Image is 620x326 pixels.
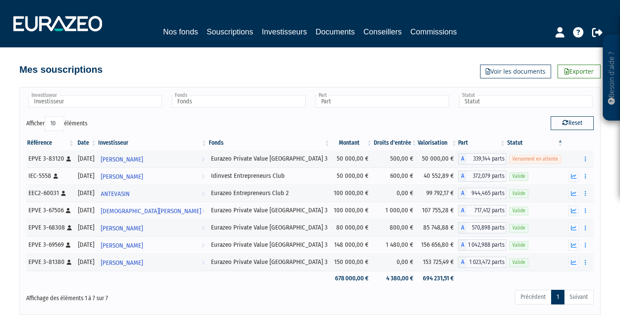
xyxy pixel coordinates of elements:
[45,116,64,131] select: Afficheréléments
[373,136,418,150] th: Droits d'entrée: activer pour trier la colonne par ordre croissant
[458,239,506,251] div: A - Eurazeo Private Value Europe 3
[211,240,328,249] div: Eurazeo Private Value [GEOGRAPHIC_DATA] 3
[201,186,205,202] i: Voir l'investisseur
[410,26,457,38] a: Commissions
[467,205,506,216] span: 717,412 parts
[163,26,198,38] a: Nos fonds
[467,257,506,268] span: 1 023,472 parts
[201,203,205,219] i: Voir l'investisseur
[458,205,506,216] div: A - Eurazeo Private Value Europe 3
[28,258,72,267] div: EPVE 3-81380
[458,205,467,216] span: A
[67,225,72,230] i: [Français] Personne physique
[316,26,355,38] a: Documents
[509,258,528,267] span: Valide
[373,150,418,168] td: 500,00 €
[78,171,94,180] div: [DATE]
[67,260,71,265] i: [Français] Personne physique
[458,153,467,165] span: A
[458,222,467,233] span: A
[373,168,418,185] td: 600,00 €
[28,189,72,198] div: EEC2-60031
[331,202,373,219] td: 100 000,00 €
[97,168,208,185] a: [PERSON_NAME]
[97,254,208,271] a: [PERSON_NAME]
[458,257,506,268] div: A - Eurazeo Private Value Europe 3
[509,155,561,163] span: Versement en attente
[467,188,506,199] span: 944,465 parts
[262,26,307,38] a: Investisseurs
[458,222,506,233] div: A - Eurazeo Private Value Europe 3
[97,185,208,202] a: ANTEVASIN
[211,189,328,198] div: Eurazeo Entrepreneurs Club 2
[373,271,418,286] td: 4 380,00 €
[509,189,528,198] span: Valide
[506,136,564,150] th: Statut : activer pour trier la colonne par ordre d&eacute;croissant
[101,255,143,271] span: [PERSON_NAME]
[97,219,208,236] a: [PERSON_NAME]
[373,202,418,219] td: 1 000,00 €
[211,258,328,267] div: Eurazeo Private Value [GEOGRAPHIC_DATA] 3
[331,136,373,150] th: Montant: activer pour trier la colonne par ordre croissant
[97,150,208,168] a: [PERSON_NAME]
[418,271,458,286] td: 694 231,51 €
[66,208,71,213] i: [Français] Personne physique
[97,136,208,150] th: Investisseur: activer pour trier la colonne par ordre croissant
[75,136,97,150] th: Date: activer pour trier la colonne par ordre croissant
[458,239,467,251] span: A
[418,150,458,168] td: 50 000,00 €
[509,224,528,232] span: Valide
[467,222,506,233] span: 570,898 parts
[28,154,72,163] div: EPVE 3-83120
[26,289,255,303] div: Affichage des éléments 1 à 7 sur 7
[373,185,418,202] td: 0,00 €
[101,203,201,219] span: [DEMOGRAPHIC_DATA][PERSON_NAME]
[26,116,87,131] label: Afficher éléments
[418,136,458,150] th: Valorisation: activer pour trier la colonne par ordre croissant
[78,189,94,198] div: [DATE]
[373,254,418,271] td: 0,00 €
[61,191,66,196] i: [Français] Personne physique
[373,236,418,254] td: 1 480,00 €
[101,186,130,202] span: ANTEVASIN
[467,171,506,182] span: 372,079 parts
[331,185,373,202] td: 100 000,00 €
[13,16,102,31] img: 1732889491-logotype_eurazeo_blanc_rvb.png
[207,26,253,39] a: Souscriptions
[201,220,205,236] i: Voir l'investisseur
[467,153,506,165] span: 339,144 parts
[211,171,328,180] div: Idinvest Entrepreneurs Club
[101,169,143,185] span: [PERSON_NAME]
[211,223,328,232] div: Eurazeo Private Value [GEOGRAPHIC_DATA] 3
[480,65,551,78] a: Voir les documents
[373,219,418,236] td: 800,00 €
[418,185,458,202] td: 99 792,17 €
[53,174,58,179] i: [Français] Personne physique
[551,290,564,304] a: 1
[66,242,71,248] i: [Français] Personne physique
[28,223,72,232] div: EPVE 3-68308
[78,154,94,163] div: [DATE]
[101,220,143,236] span: [PERSON_NAME]
[97,236,208,254] a: [PERSON_NAME]
[28,206,72,215] div: EPVE 3-67506
[458,171,506,182] div: A - Idinvest Entrepreneurs Club
[28,171,72,180] div: IEC-5558
[458,171,467,182] span: A
[28,240,72,249] div: EPVE 3-69569
[78,223,94,232] div: [DATE]
[509,207,528,215] span: Valide
[78,240,94,249] div: [DATE]
[331,271,373,286] td: 678 000,00 €
[201,255,205,271] i: Voir l'investisseur
[331,219,373,236] td: 80 000,00 €
[201,152,205,168] i: Voir l'investisseur
[78,206,94,215] div: [DATE]
[363,26,402,38] a: Conseillers
[418,202,458,219] td: 107 755,28 €
[101,238,143,254] span: [PERSON_NAME]
[78,258,94,267] div: [DATE]
[418,236,458,254] td: 156 656,80 €
[66,156,71,161] i: [Français] Personne physique
[211,206,328,215] div: Eurazeo Private Value [GEOGRAPHIC_DATA] 3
